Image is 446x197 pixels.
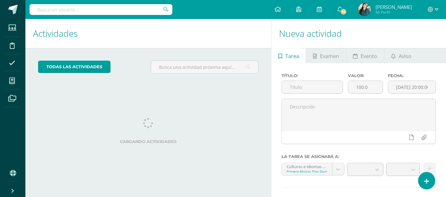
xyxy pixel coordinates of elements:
[361,49,377,64] span: Evento
[399,49,411,64] span: Aviso
[388,81,436,93] input: Fecha de entrega
[282,73,343,78] label: Título:
[306,48,346,63] a: Examen
[279,19,438,48] h1: Nueva actividad
[38,61,110,73] a: todas las Actividades
[151,61,258,73] input: Busca una actividad próxima aquí...
[282,154,436,159] label: La tarea se asignará a:
[282,163,344,175] a: Culturas e idiomas mayas Garífuna y Xinca L2 'B'Primero Básicos Plan Diario
[376,10,412,15] span: Mi Perfil
[282,81,343,93] input: Título
[285,49,299,64] span: Tarea
[287,163,327,169] div: Culturas e idiomas mayas Garífuna y Xinca L2 'B'
[348,73,383,78] label: Valor:
[320,49,339,64] span: Examen
[384,48,418,63] a: Aviso
[346,48,384,63] a: Evento
[376,4,412,10] span: [PERSON_NAME]
[340,8,347,15] span: 73
[271,48,306,63] a: Tarea
[287,169,327,174] div: Primero Básicos Plan Diario
[348,81,382,93] input: Puntos máximos
[30,4,172,15] input: Busca un usuario...
[388,73,436,78] label: Fecha:
[38,139,258,144] label: Cargando actividades
[358,3,371,16] img: d539b655c4d83b8a2c400bde974854a3.png
[33,19,263,48] h1: Actividades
